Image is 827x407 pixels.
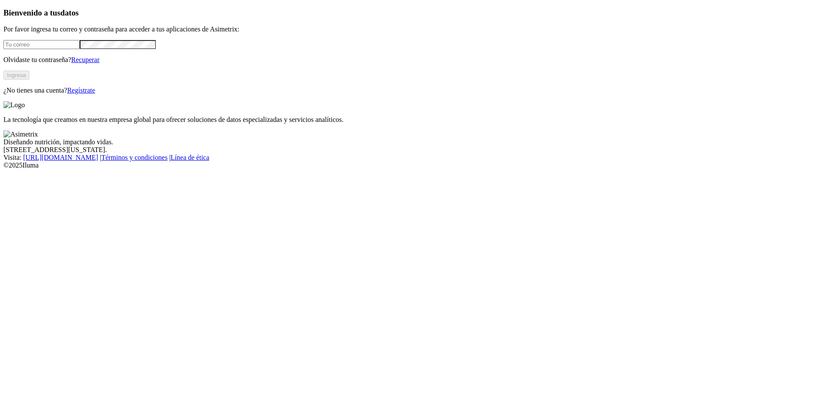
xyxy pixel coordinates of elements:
[3,130,38,138] img: Asimetrix
[3,101,25,109] img: Logo
[3,162,824,169] div: © 2025 Iluma
[71,56,99,63] a: Recuperar
[67,87,95,94] a: Regístrate
[101,154,168,161] a: Términos y condiciones
[3,8,824,18] h3: Bienvenido a tus
[60,8,79,17] span: datos
[23,154,98,161] a: [URL][DOMAIN_NAME]
[3,154,824,162] div: Visita : | |
[171,154,209,161] a: Línea de ética
[3,138,824,146] div: Diseñando nutrición, impactando vidas.
[3,25,824,33] p: Por favor ingresa tu correo y contraseña para acceder a tus aplicaciones de Asimetrix:
[3,146,824,154] div: [STREET_ADDRESS][US_STATE].
[3,71,29,80] button: Ingresa
[3,40,80,49] input: Tu correo
[3,116,824,124] p: La tecnología que creamos en nuestra empresa global para ofrecer soluciones de datos especializad...
[3,56,824,64] p: Olvidaste tu contraseña?
[3,87,824,94] p: ¿No tienes una cuenta?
